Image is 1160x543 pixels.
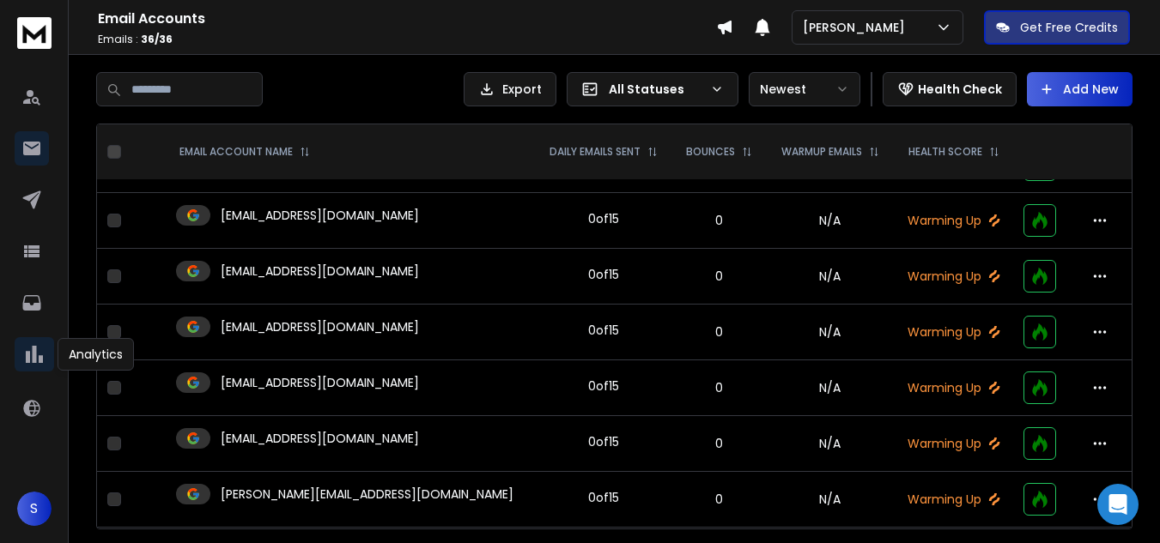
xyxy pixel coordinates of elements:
button: Export [464,72,556,106]
span: 36 / 36 [141,32,173,46]
button: Health Check [883,72,1017,106]
button: S [17,492,52,526]
p: 0 [683,435,756,452]
p: [PERSON_NAME] [803,19,912,36]
p: [EMAIL_ADDRESS][DOMAIN_NAME] [221,374,419,391]
div: Open Intercom Messenger [1097,484,1139,525]
div: 0 of 15 [588,322,619,339]
button: Newest [749,72,860,106]
img: logo [17,17,52,49]
p: Warming Up [904,268,1004,285]
p: Health Check [918,81,1002,98]
p: Emails : [98,33,716,46]
p: 0 [683,379,756,396]
p: WARMUP EMAILS [781,145,862,159]
p: Warming Up [904,435,1004,452]
td: N/A [767,249,894,305]
p: Warming Up [904,212,1004,229]
td: N/A [767,360,894,416]
div: 0 of 15 [588,433,619,450]
td: N/A [767,193,894,249]
p: 0 [683,491,756,508]
button: Get Free Credits [984,10,1130,45]
div: 0 of 15 [588,210,619,227]
p: 0 [683,323,756,341]
div: 0 of 15 [588,266,619,283]
td: N/A [767,305,894,360]
p: [PERSON_NAME][EMAIL_ADDRESS][DOMAIN_NAME] [221,486,513,503]
p: Warming Up [904,323,1004,341]
p: [EMAIL_ADDRESS][DOMAIN_NAME] [221,430,419,447]
p: Warming Up [904,379,1004,396]
p: Get Free Credits [1020,19,1118,36]
div: 0 of 15 [588,377,619,395]
button: Add New [1027,72,1133,106]
p: All Statuses [609,81,703,98]
h1: Email Accounts [98,9,716,29]
div: EMAIL ACCOUNT NAME [179,145,310,159]
td: N/A [767,472,894,528]
p: HEALTH SCORE [908,145,982,159]
p: [EMAIL_ADDRESS][DOMAIN_NAME] [221,207,419,224]
p: 0 [683,212,756,229]
p: DAILY EMAILS SENT [550,145,641,159]
div: Analytics [58,338,134,371]
p: 0 [683,268,756,285]
div: 0 of 15 [588,489,619,506]
p: [EMAIL_ADDRESS][DOMAIN_NAME] [221,262,419,280]
p: Warming Up [904,491,1004,508]
td: N/A [767,416,894,472]
p: BOUNCES [686,145,735,159]
p: [EMAIL_ADDRESS][DOMAIN_NAME] [221,318,419,335]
